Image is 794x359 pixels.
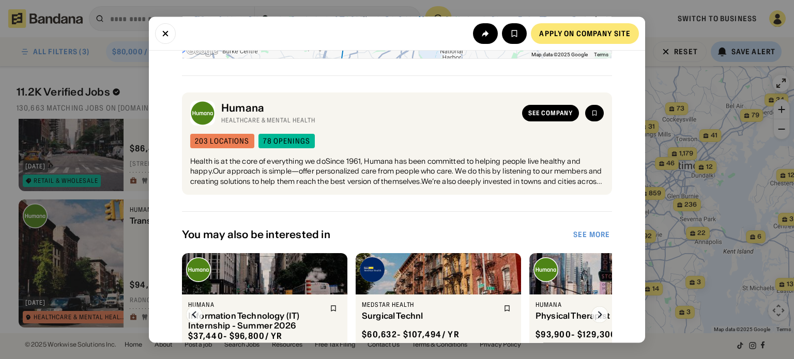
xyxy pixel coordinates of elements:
[362,301,497,309] div: MedStar Health
[186,307,203,323] img: Left Arrow
[533,258,558,283] img: Humana logo
[536,311,671,321] div: Physical Therapist Home Health
[195,137,250,145] div: 203 locations
[221,116,516,124] div: Healthcare & Mental Health
[221,102,516,114] div: Humana
[185,45,219,58] img: Google
[362,329,460,340] div: $ 60,632 - $107,494 / yr
[186,258,211,283] img: Humana logo
[190,157,604,187] div: Health is at the core of everything we doSince 1961, Humana has been committed to helping people ...
[573,231,610,239] div: See more
[362,311,497,321] div: Surgical Technl
[185,45,219,58] a: Open this area in Google Maps (opens a new window)
[591,307,608,323] img: Right Arrow
[528,110,573,116] div: See company
[531,52,588,57] span: Map data ©2025 Google
[536,329,634,340] div: $ 93,900 - $129,300 / yr
[594,52,608,57] a: Terms (opens in new tab)
[188,301,324,309] div: Humana
[182,229,571,241] div: You may also be interested in
[188,311,324,331] div: Information Technology (IT) Internship - Summer 2026
[536,301,671,309] div: Humana
[263,137,310,145] div: 78 openings
[539,29,631,37] div: Apply on company site
[360,258,385,283] img: MedStar Health logo
[188,331,283,342] div: $ 37,440 - $96,800 / yr
[190,101,215,126] img: Humana logo
[155,23,176,43] button: Close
